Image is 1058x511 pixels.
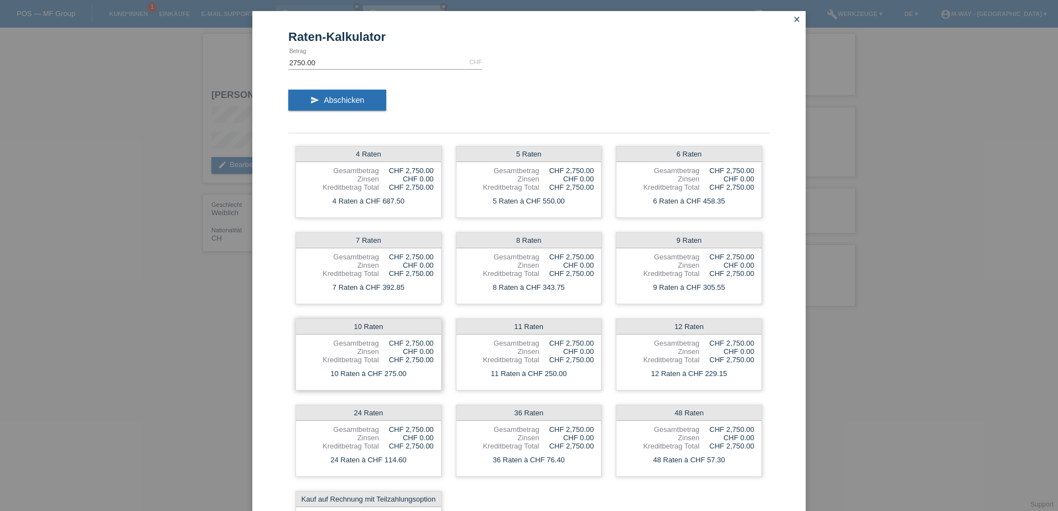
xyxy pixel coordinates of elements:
[303,425,379,434] div: Gesamtbetrag
[464,356,540,364] div: Kreditbetrag Total
[616,405,761,421] div: 48 Raten
[624,356,699,364] div: Kreditbetrag Total
[303,269,379,278] div: Kreditbetrag Total
[539,347,594,356] div: CHF 0.00
[624,183,699,191] div: Kreditbetrag Total
[464,425,540,434] div: Gesamtbetrag
[539,253,594,261] div: CHF 2,750.00
[699,269,754,278] div: CHF 2,750.00
[624,253,699,261] div: Gesamtbetrag
[379,425,434,434] div: CHF 2,750.00
[539,261,594,269] div: CHF 0.00
[624,339,699,347] div: Gesamtbetrag
[303,434,379,442] div: Zinsen
[457,453,601,467] div: 36 Raten à CHF 76.40
[464,339,540,347] div: Gesamtbetrag
[790,14,804,27] a: close
[457,280,601,295] div: 8 Raten à CHF 343.75
[296,147,441,162] div: 4 Raten
[303,339,379,347] div: Gesamtbetrag
[699,253,754,261] div: CHF 2,750.00
[379,269,434,278] div: CHF 2,750.00
[539,339,594,347] div: CHF 2,750.00
[699,166,754,175] div: CHF 2,750.00
[379,261,434,269] div: CHF 0.00
[539,175,594,183] div: CHF 0.00
[379,253,434,261] div: CHF 2,750.00
[792,15,801,24] i: close
[379,442,434,450] div: CHF 2,750.00
[624,269,699,278] div: Kreditbetrag Total
[303,253,379,261] div: Gesamtbetrag
[624,425,699,434] div: Gesamtbetrag
[464,175,540,183] div: Zinsen
[310,96,319,105] i: send
[539,269,594,278] div: CHF 2,750.00
[303,261,379,269] div: Zinsen
[296,453,441,467] div: 24 Raten à CHF 114.60
[469,59,482,65] div: CHF
[464,434,540,442] div: Zinsen
[464,269,540,278] div: Kreditbetrag Total
[379,347,434,356] div: CHF 0.00
[296,367,441,381] div: 10 Raten à CHF 275.00
[457,367,601,381] div: 11 Raten à CHF 250.00
[699,425,754,434] div: CHF 2,750.00
[324,96,364,105] span: Abschicken
[296,233,441,248] div: 7 Raten
[464,183,540,191] div: Kreditbetrag Total
[379,166,434,175] div: CHF 2,750.00
[457,194,601,208] div: 5 Raten à CHF 550.00
[379,434,434,442] div: CHF 0.00
[303,175,379,183] div: Zinsen
[539,442,594,450] div: CHF 2,750.00
[539,166,594,175] div: CHF 2,750.00
[699,442,754,450] div: CHF 2,750.00
[464,166,540,175] div: Gesamtbetrag
[303,356,379,364] div: Kreditbetrag Total
[296,405,441,421] div: 24 Raten
[699,261,754,269] div: CHF 0.00
[288,90,386,111] button: send Abschicken
[288,30,770,44] h1: Raten-Kalkulator
[699,339,754,347] div: CHF 2,750.00
[616,147,761,162] div: 6 Raten
[464,261,540,269] div: Zinsen
[296,280,441,295] div: 7 Raten à CHF 392.85
[457,319,601,335] div: 11 Raten
[699,175,754,183] div: CHF 0.00
[624,347,699,356] div: Zinsen
[624,434,699,442] div: Zinsen
[303,166,379,175] div: Gesamtbetrag
[624,261,699,269] div: Zinsen
[616,280,761,295] div: 9 Raten à CHF 305.55
[539,356,594,364] div: CHF 2,750.00
[303,183,379,191] div: Kreditbetrag Total
[699,434,754,442] div: CHF 0.00
[539,425,594,434] div: CHF 2,750.00
[457,147,601,162] div: 5 Raten
[616,453,761,467] div: 48 Raten à CHF 57.30
[624,166,699,175] div: Gesamtbetrag
[624,175,699,183] div: Zinsen
[624,442,699,450] div: Kreditbetrag Total
[303,347,379,356] div: Zinsen
[296,492,441,507] div: Kauf auf Rechnung mit Teilzahlungsoption
[699,356,754,364] div: CHF 2,750.00
[616,367,761,381] div: 12 Raten à CHF 229.15
[379,356,434,364] div: CHF 2,750.00
[296,319,441,335] div: 10 Raten
[379,183,434,191] div: CHF 2,750.00
[296,194,441,208] div: 4 Raten à CHF 687.50
[379,175,434,183] div: CHF 0.00
[699,347,754,356] div: CHF 0.00
[616,233,761,248] div: 9 Raten
[464,253,540,261] div: Gesamtbetrag
[303,442,379,450] div: Kreditbetrag Total
[539,183,594,191] div: CHF 2,750.00
[539,434,594,442] div: CHF 0.00
[457,233,601,248] div: 8 Raten
[379,339,434,347] div: CHF 2,750.00
[457,405,601,421] div: 36 Raten
[464,442,540,450] div: Kreditbetrag Total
